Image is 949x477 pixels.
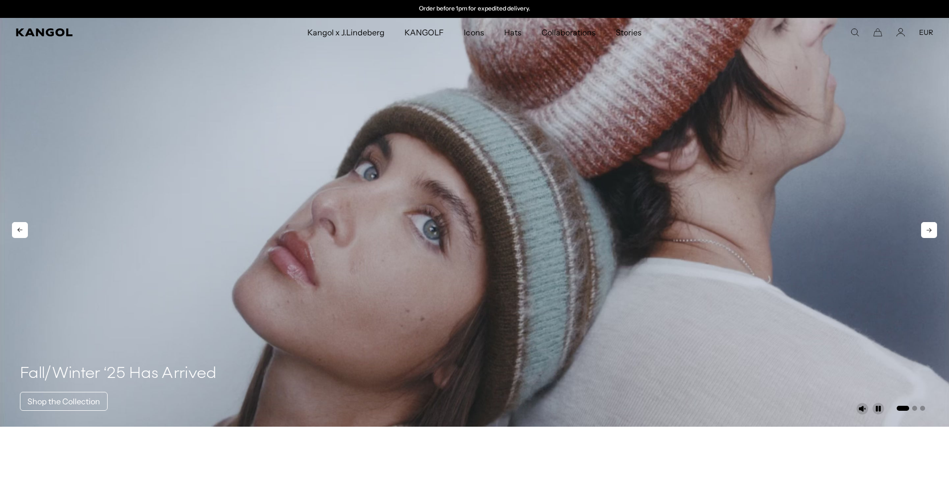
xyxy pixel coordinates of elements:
a: Kangol [16,28,203,36]
button: Go to slide 3 [920,406,925,411]
button: Go to slide 1 [897,406,909,411]
a: Kangol x J.Lindeberg [297,18,395,47]
button: Unmute [856,403,868,415]
summary: Search here [850,28,859,37]
a: Icons [454,18,494,47]
button: Pause [872,403,884,415]
a: Shop the Collection [20,392,108,411]
span: Icons [464,18,484,47]
button: Go to slide 2 [912,406,917,411]
span: Kangol x J.Lindeberg [307,18,385,47]
slideshow-component: Announcement bar [372,5,577,13]
a: KANGOLF [395,18,454,47]
p: Order before 1pm for expedited delivery. [419,5,530,13]
span: KANGOLF [405,18,444,47]
a: Stories [606,18,652,47]
h4: Fall/Winter ‘25 Has Arrived [20,364,217,384]
div: 2 of 2 [372,5,577,13]
a: Account [896,28,905,37]
button: Cart [873,28,882,37]
ul: Select a slide to show [896,404,925,412]
a: Collaborations [532,18,606,47]
button: EUR [919,28,933,37]
span: Stories [616,18,642,47]
span: Hats [504,18,522,47]
span: Collaborations [542,18,596,47]
div: Announcement [372,5,577,13]
a: Hats [494,18,532,47]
